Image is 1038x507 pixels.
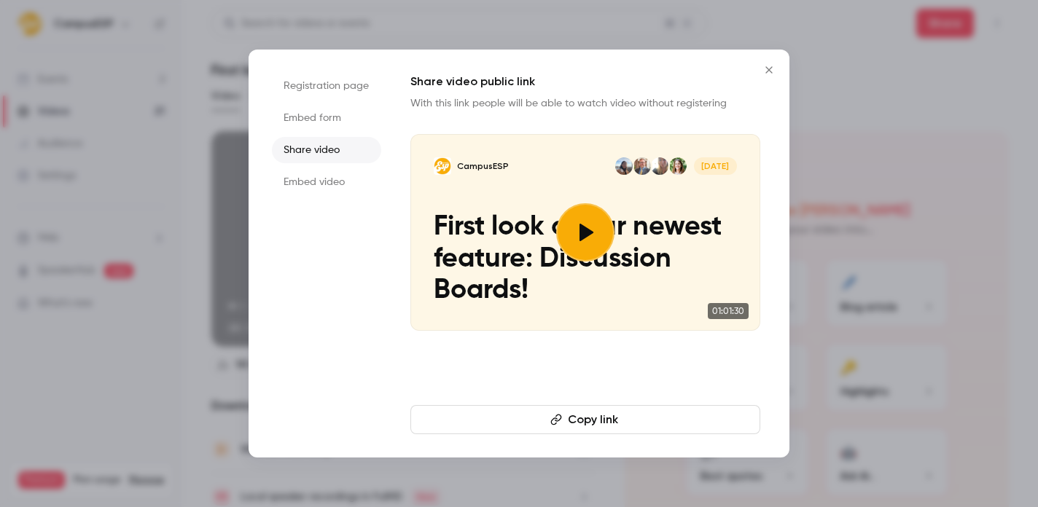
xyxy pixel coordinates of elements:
[708,303,749,319] span: 01:01:30
[410,405,760,434] button: Copy link
[272,137,381,163] li: Share video
[272,169,381,195] li: Embed video
[272,105,381,131] li: Embed form
[272,73,381,99] li: Registration page
[410,134,760,331] a: First look at our newest feature: Discussion Boards!CampusESPBrooke SterneckDanielle DreeszenGavi...
[754,55,784,84] button: Close
[410,73,760,90] h1: Share video public link
[410,96,760,111] p: With this link people will be able to watch video without registering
